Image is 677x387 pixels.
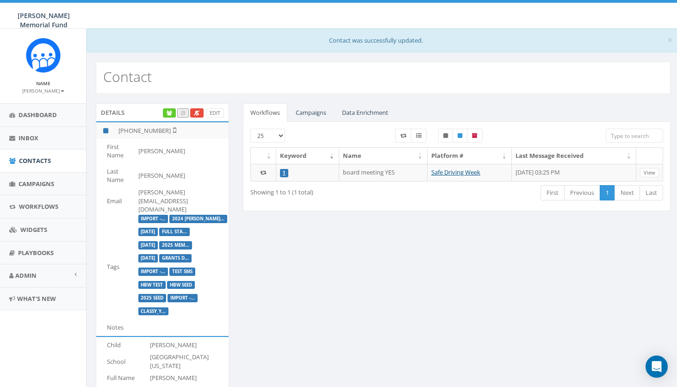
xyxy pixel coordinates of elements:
[411,129,427,143] label: Menu
[138,241,158,250] label: 2025/06/23
[96,188,135,214] td: Email
[190,108,204,118] a: Opt Out Contact
[428,148,512,164] th: Platform #: activate to sort column ascending
[19,156,51,165] span: Contacts
[512,164,636,181] td: [DATE] 03:25 PM
[606,129,663,143] input: Type to search
[19,134,38,142] span: Inbox
[146,370,229,386] td: [PERSON_NAME]
[163,108,176,118] a: Enrich Contact
[19,111,57,119] span: Dashboard
[138,228,158,236] label: 2025/07/16
[135,188,229,214] td: [PERSON_NAME][EMAIL_ADDRESS][DOMAIN_NAME]
[540,185,565,200] a: First
[22,86,64,94] a: [PERSON_NAME]
[431,168,480,176] a: Safe Driving Week
[243,103,287,122] a: Workflows
[438,129,453,143] label: Unpublished
[135,163,229,188] td: [PERSON_NAME]
[96,319,135,336] td: Notes
[138,254,158,262] label: 2025/06/19
[276,148,339,164] th: Keyword: activate to sort column ascending
[600,185,615,200] a: 1
[339,148,428,164] th: Name: activate to sort column ascending
[146,337,229,353] td: [PERSON_NAME]
[251,148,276,164] th: : activate to sort column ascending
[168,294,198,302] label: Import - 03/20/2025
[181,109,185,116] span: Call this contact by routing a call through the phone number listed in your profile.
[159,254,192,262] label: Grants Donor TY 2025
[15,271,37,280] span: Admin
[453,129,467,143] label: Published
[159,228,190,236] label: Full Staff 2025
[206,108,224,118] a: Edit
[17,294,56,303] span: What's New
[96,370,146,386] td: Full Name
[19,202,58,211] span: Workflows
[138,215,168,223] label: Import - 08/20/2025
[169,268,195,276] label: Test SMS
[135,139,229,163] td: [PERSON_NAME]
[159,241,192,250] label: 2025 Memory Text -Non SDW Donors
[138,281,166,289] label: HBW Test
[138,268,168,276] label: Import - 05/28/2025
[167,281,195,289] label: HBW SEED
[19,180,54,188] span: Campaigns
[169,215,227,223] label: 2024 Annual Report Notice
[20,225,47,234] span: Widgets
[288,103,334,122] a: Campaigns
[250,184,414,197] div: Showing 1 to 1 (1 total)
[512,148,636,164] th: Last Message Received: activate to sort column ascending
[96,163,135,188] td: Last Name
[667,33,673,46] span: ×
[96,103,229,122] div: Details
[615,185,640,200] a: Next
[36,80,50,87] small: Name
[171,126,176,134] i: Not Validated
[96,337,146,353] td: Child
[283,170,286,176] a: 1
[564,185,600,200] a: Previous
[646,356,668,378] div: Open Intercom Messenger
[18,249,54,257] span: Playbooks
[146,353,229,370] td: [GEOGRAPHIC_DATA][US_STATE]
[395,129,411,143] label: Workflow
[96,214,135,320] td: Tags
[138,307,169,316] label: classy_Yankees Opening Day & Paul Miller’s Law,classy_2024 Grants Donation Page,classy_Yankees Op...
[335,103,396,122] a: Data Enrichment
[467,129,483,143] label: Archived
[26,38,61,73] img: Rally_Corp_Icon.png
[640,185,663,200] a: Last
[96,139,135,163] td: First Name
[339,164,428,181] td: board meeting YES
[96,353,146,370] td: School
[115,123,229,139] td: [PHONE_NUMBER]
[18,11,70,29] span: [PERSON_NAME] Memorial Fund
[103,69,152,84] h2: Contact
[22,87,64,94] small: [PERSON_NAME]
[640,168,659,178] a: View
[667,35,673,45] button: Close
[103,128,108,134] i: This phone number is subscribed and will receive texts.
[138,294,167,302] label: 2025 SEED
